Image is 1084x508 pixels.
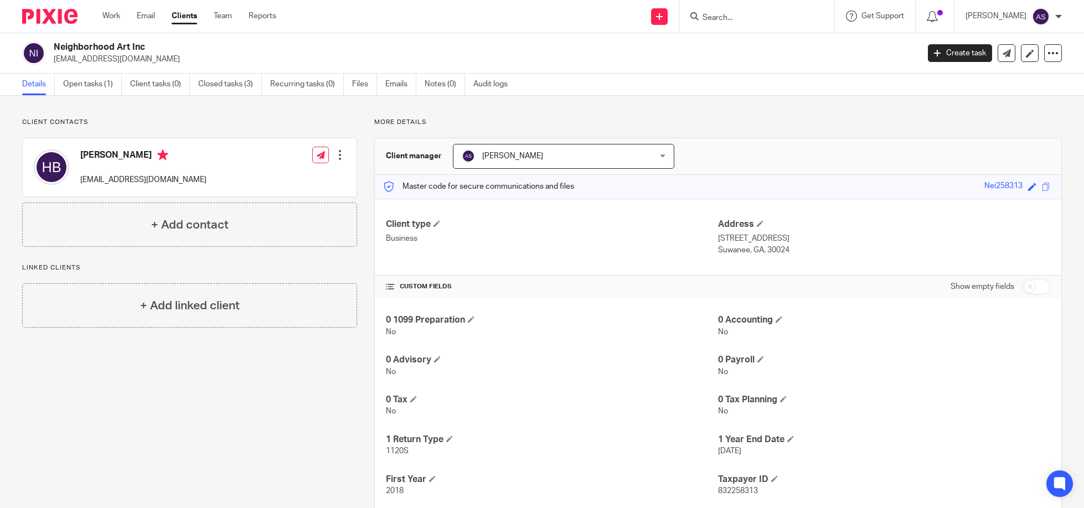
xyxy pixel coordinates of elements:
[718,474,1050,485] h4: Taxpayer ID
[951,281,1014,292] label: Show empty fields
[861,12,904,20] span: Get Support
[140,297,240,314] h4: + Add linked client
[718,314,1050,326] h4: 0 Accounting
[249,11,276,22] a: Reports
[386,233,718,244] p: Business
[198,74,262,95] a: Closed tasks (3)
[462,149,475,163] img: svg%3E
[352,74,377,95] a: Files
[386,447,409,455] span: 1120S
[102,11,120,22] a: Work
[214,11,232,22] a: Team
[386,354,718,366] h4: 0 Advisory
[22,118,357,127] p: Client contacts
[386,328,396,336] span: No
[386,474,718,485] h4: First Year
[80,174,207,185] p: [EMAIL_ADDRESS][DOMAIN_NAME]
[386,282,718,291] h4: CUSTOM FIELDS
[130,74,190,95] a: Client tasks (0)
[386,487,404,495] span: 2018
[473,74,516,95] a: Audit logs
[374,118,1062,127] p: More details
[54,42,740,53] h2: Neighborhood Art Inc
[718,487,758,495] span: 832258313
[172,11,197,22] a: Clients
[386,434,718,445] h4: 1 Return Type
[151,216,229,234] h4: + Add contact
[482,152,543,160] span: [PERSON_NAME]
[137,11,155,22] a: Email
[386,219,718,230] h4: Client type
[34,149,69,185] img: svg%3E
[718,447,741,455] span: [DATE]
[718,233,1050,244] p: [STREET_ADDRESS]
[1032,8,1050,25] img: svg%3E
[718,245,1050,256] p: Suwanee, GA, 30024
[928,44,992,62] a: Create task
[386,394,718,406] h4: 0 Tax
[383,181,574,192] p: Master code for secure communications and files
[386,314,718,326] h4: 0 1099 Preparation
[718,407,728,415] span: No
[701,13,801,23] input: Search
[22,74,55,95] a: Details
[718,434,1050,445] h4: 1 Year End Date
[63,74,122,95] a: Open tasks (1)
[718,354,1050,366] h4: 0 Payroll
[966,11,1026,22] p: [PERSON_NAME]
[718,328,728,336] span: No
[22,9,78,24] img: Pixie
[386,151,442,162] h3: Client manager
[984,180,1023,193] div: Nei258313
[386,368,396,376] span: No
[270,74,344,95] a: Recurring tasks (0)
[718,394,1050,406] h4: 0 Tax Planning
[157,149,168,160] i: Primary
[425,74,465,95] a: Notes (0)
[386,407,396,415] span: No
[718,368,728,376] span: No
[22,42,45,65] img: svg%3E
[80,149,207,163] h4: [PERSON_NAME]
[385,74,416,95] a: Emails
[718,219,1050,230] h4: Address
[54,54,911,65] p: [EMAIL_ADDRESS][DOMAIN_NAME]
[22,263,357,272] p: Linked clients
